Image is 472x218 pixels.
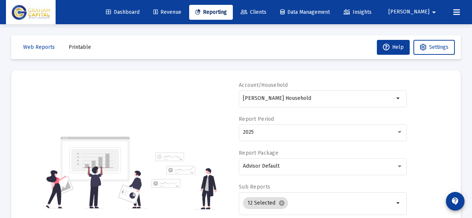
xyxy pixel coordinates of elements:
span: Web Reports [23,44,55,50]
span: Revenue [153,9,181,15]
span: Data Management [280,9,330,15]
mat-icon: arrow_drop_down [394,94,403,103]
mat-chip-list: Selection [243,196,394,211]
mat-icon: arrow_drop_down [429,5,438,20]
a: Revenue [147,5,187,20]
img: reporting [44,136,147,209]
span: Printable [69,44,91,50]
mat-icon: contact_support [451,197,460,206]
a: Reporting [189,5,233,20]
mat-chip: 12 Selected [243,197,288,209]
button: [PERSON_NAME] [379,4,447,19]
button: Help [377,40,410,55]
label: Report Period [239,116,274,122]
button: Web Reports [17,40,61,55]
img: Dashboard [12,5,50,20]
mat-icon: arrow_drop_down [394,199,403,208]
span: 2025 [243,129,254,135]
span: Insights [344,9,372,15]
span: Advisor Default [243,163,279,169]
button: Settings [413,40,455,55]
span: Help [383,44,404,50]
img: reporting-alt [151,152,217,209]
mat-icon: cancel [278,200,285,206]
span: Settings [429,44,448,50]
label: Sub Reports [239,184,270,190]
a: Insights [338,5,378,20]
label: Report Package [239,150,278,156]
a: Dashboard [100,5,146,20]
span: Dashboard [106,9,140,15]
a: Clients [235,5,272,20]
input: Search or select an account or household [243,95,394,101]
span: Reporting [195,9,227,15]
label: Account/Household [239,82,288,88]
button: Printable [63,40,97,55]
span: [PERSON_NAME] [388,9,429,15]
a: Data Management [274,5,336,20]
span: Clients [241,9,266,15]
